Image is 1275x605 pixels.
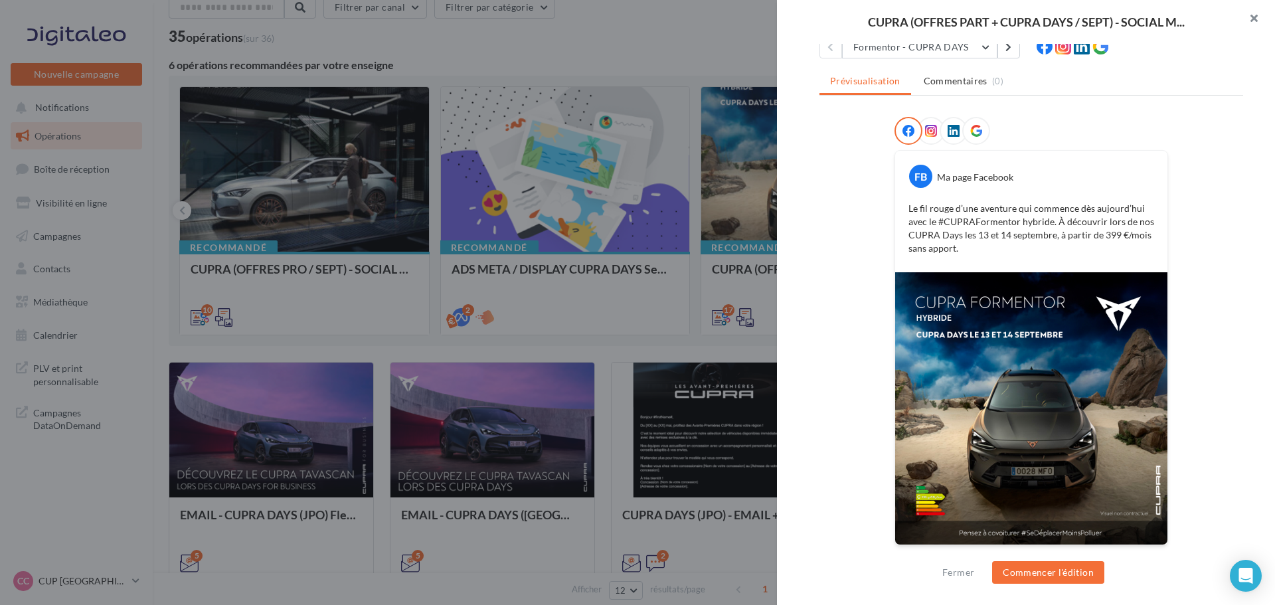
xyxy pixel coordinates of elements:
[868,16,1185,28] span: CUPRA (OFFRES PART + CUPRA DAYS / SEPT) - SOCIAL M...
[1230,560,1262,592] div: Open Intercom Messenger
[937,564,979,580] button: Fermer
[937,171,1013,184] div: Ma page Facebook
[992,561,1104,584] button: Commencer l'édition
[992,76,1003,86] span: (0)
[894,545,1168,562] div: La prévisualisation est non-contractuelle
[909,165,932,188] div: FB
[842,36,997,58] button: Formentor - CUPRA DAYS
[908,202,1154,255] p: Le fil rouge d’une aventure qui commence dès aujourd’hui avec le #CUPRAFormentor hybride. À décou...
[924,74,987,88] span: Commentaires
